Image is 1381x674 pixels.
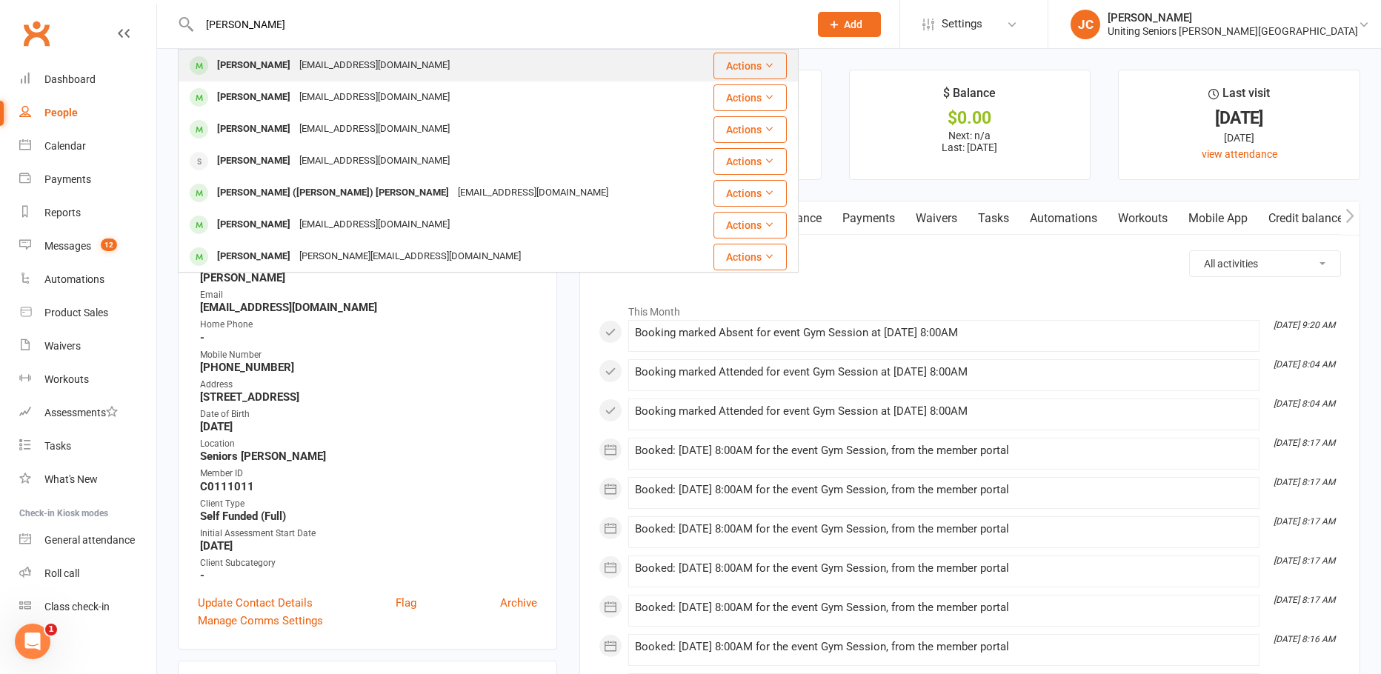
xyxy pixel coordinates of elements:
[44,567,79,579] div: Roll call
[44,73,96,85] div: Dashboard
[200,318,537,332] div: Home Phone
[18,15,55,52] a: Clubworx
[1274,555,1335,566] i: [DATE] 8:17 AM
[213,119,295,140] div: [PERSON_NAME]
[635,405,1253,418] div: Booking marked Attended for event Gym Session at [DATE] 8:00AM
[19,230,156,263] a: Messages 12
[200,569,537,582] strong: -
[200,437,537,451] div: Location
[44,207,81,218] div: Reports
[200,556,537,570] div: Client Subcategory
[1274,320,1335,330] i: [DATE] 9:20 AM
[45,624,57,635] span: 1
[713,244,787,270] button: Actions
[1274,438,1335,448] i: [DATE] 8:17 AM
[213,246,295,267] div: [PERSON_NAME]
[635,366,1253,378] div: Booking marked Attended for event Gym Session at [DATE] 8:00AM
[19,590,156,624] a: Class kiosk mode
[19,330,156,363] a: Waivers
[200,510,537,523] strong: Self Funded (Full)
[200,348,537,362] div: Mobile Number
[200,301,537,314] strong: [EMAIL_ADDRESS][DOMAIN_NAME]
[968,201,1019,236] a: Tasks
[863,110,1077,126] div: $0.00
[453,182,613,204] div: [EMAIL_ADDRESS][DOMAIN_NAME]
[200,467,537,481] div: Member ID
[19,130,156,163] a: Calendar
[942,7,982,41] span: Settings
[200,539,537,553] strong: [DATE]
[19,363,156,396] a: Workouts
[19,63,156,96] a: Dashboard
[19,430,156,463] a: Tasks
[713,84,787,111] button: Actions
[713,212,787,238] button: Actions
[635,327,1253,339] div: Booking marked Absent for event Gym Session at [DATE] 8:00AM
[1202,148,1277,160] a: view attendance
[213,150,295,172] div: [PERSON_NAME]
[1132,110,1346,126] div: [DATE]
[44,440,71,452] div: Tasks
[44,473,98,485] div: What's New
[295,150,454,172] div: [EMAIL_ADDRESS][DOMAIN_NAME]
[396,594,416,612] a: Flag
[1132,130,1346,146] div: [DATE]
[1274,477,1335,487] i: [DATE] 8:17 AM
[844,19,862,30] span: Add
[1274,359,1335,370] i: [DATE] 8:04 AM
[1178,201,1258,236] a: Mobile App
[19,524,156,557] a: General attendance kiosk mode
[19,163,156,196] a: Payments
[19,396,156,430] a: Assessments
[1108,11,1358,24] div: [PERSON_NAME]
[1274,516,1335,527] i: [DATE] 8:17 AM
[1071,10,1100,39] div: JC
[713,180,787,207] button: Actions
[200,450,537,463] strong: Seniors [PERSON_NAME]
[635,601,1253,614] div: Booked: [DATE] 8:00AM for the event Gym Session, from the member portal
[200,271,537,284] strong: [PERSON_NAME]
[195,14,799,35] input: Search...
[44,534,135,546] div: General attendance
[44,307,108,318] div: Product Sales
[500,594,537,612] a: Archive
[198,594,313,612] a: Update Contact Details
[200,361,537,374] strong: [PHONE_NUMBER]
[44,373,89,385] div: Workouts
[200,527,537,541] div: Initial Assessment Start Date
[44,273,104,285] div: Automations
[863,130,1077,153] p: Next: n/a Last: [DATE]
[635,444,1253,457] div: Booked: [DATE] 8:00AM for the event Gym Session, from the member portal
[44,107,78,119] div: People
[635,562,1253,575] div: Booked: [DATE] 8:00AM for the event Gym Session, from the member portal
[295,87,454,108] div: [EMAIL_ADDRESS][DOMAIN_NAME]
[295,214,454,236] div: [EMAIL_ADDRESS][DOMAIN_NAME]
[295,119,454,140] div: [EMAIL_ADDRESS][DOMAIN_NAME]
[1258,201,1354,236] a: Credit balance
[200,407,537,421] div: Date of Birth
[1019,201,1108,236] a: Automations
[198,612,323,630] a: Manage Comms Settings
[832,201,905,236] a: Payments
[818,12,881,37] button: Add
[713,116,787,143] button: Actions
[19,296,156,330] a: Product Sales
[213,55,295,76] div: [PERSON_NAME]
[1274,634,1335,644] i: [DATE] 8:16 AM
[635,484,1253,496] div: Booked: [DATE] 8:00AM for the event Gym Session, from the member portal
[44,340,81,352] div: Waivers
[295,55,454,76] div: [EMAIL_ADDRESS][DOMAIN_NAME]
[599,250,1341,273] h3: Activity
[44,407,118,418] div: Assessments
[599,296,1341,320] li: This Month
[44,140,86,152] div: Calendar
[943,84,996,110] div: $ Balance
[200,390,537,404] strong: [STREET_ADDRESS]
[15,624,50,659] iframe: Intercom live chat
[200,497,537,511] div: Client Type
[200,331,537,344] strong: -
[635,641,1253,653] div: Booked: [DATE] 8:00AM for the event Gym Session, from the member portal
[19,196,156,230] a: Reports
[200,420,537,433] strong: [DATE]
[1208,84,1270,110] div: Last visit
